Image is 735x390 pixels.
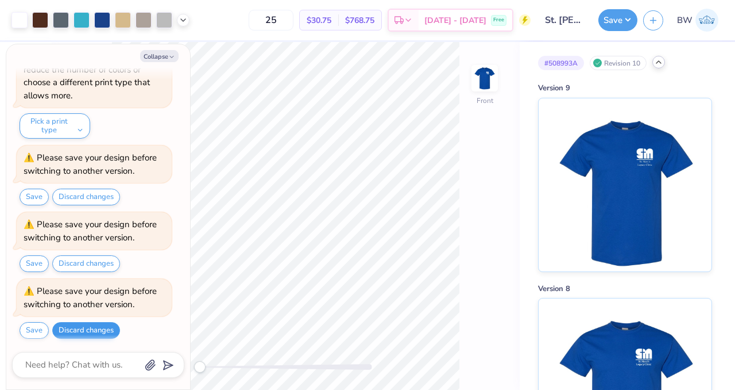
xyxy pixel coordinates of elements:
[20,113,90,139] button: Pick a print type
[538,56,584,70] div: # 508993A
[24,38,163,101] div: Standard screen print supports a maximum of 8 colors. To continue, reduce the number of colors or...
[249,10,293,30] input: – –
[695,9,718,32] img: Brooke Williams
[493,16,504,24] span: Free
[20,322,49,339] button: Save
[672,9,724,32] a: BW
[536,9,593,32] input: Untitled Design
[590,56,647,70] div: Revision 10
[52,255,120,272] button: Discard changes
[554,98,696,272] img: Version 9
[52,189,120,205] button: Discard changes
[24,219,157,243] div: Please save your design before switching to another version.
[20,255,49,272] button: Save
[194,361,206,373] div: Accessibility label
[477,95,493,106] div: Front
[677,14,693,27] span: BW
[307,14,331,26] span: $30.75
[473,67,496,90] img: Front
[52,322,120,339] button: Discard changes
[424,14,486,26] span: [DATE] - [DATE]
[20,189,49,205] button: Save
[538,284,712,295] div: Version 8
[345,14,374,26] span: $768.75
[140,50,179,62] button: Collapse
[24,152,157,177] div: Please save your design before switching to another version.
[598,9,637,31] button: Save
[24,285,157,310] div: Please save your design before switching to another version.
[538,83,712,94] div: Version 9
